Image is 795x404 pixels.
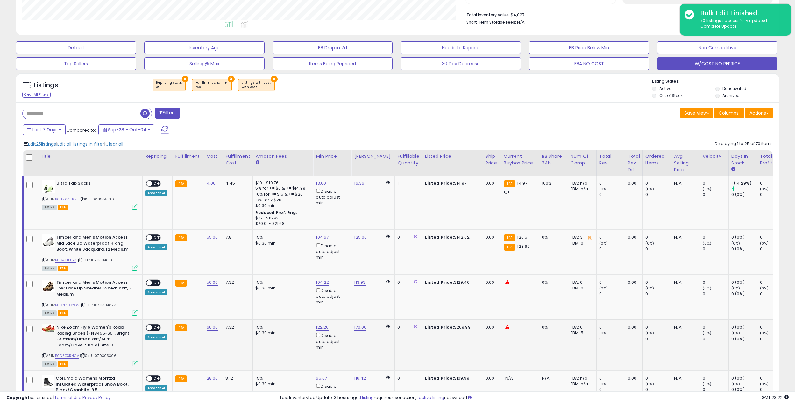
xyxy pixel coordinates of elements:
a: B0CN7HCYG2 [55,303,79,308]
div: 7.32 [225,324,248,330]
div: N/A [674,324,695,330]
div: 15% [255,375,308,381]
div: 0.00 [628,180,638,186]
small: (0%) [645,286,654,291]
span: 123.69 [517,243,530,249]
div: 0 [599,246,625,252]
b: Nike Zoom Fly 6 Women's Road Racing Shoes (FN8455-601, Bright Crimson/Lime Blast/Mint Foam/Cave P... [56,324,134,350]
div: fba [195,85,228,89]
span: OFF [152,280,162,285]
div: FBA: n/a [571,375,592,381]
div: FBM: 5 [571,330,592,336]
div: Ship Price [486,153,498,166]
div: $0.30 min [255,381,308,387]
div: N/A [674,375,695,381]
small: (0%) [760,241,769,246]
div: Displaying 1 to 25 of 70 items [715,141,773,147]
span: | SKU: 1070305306 [80,353,117,358]
div: Amazon AI [145,244,167,250]
div: 10% for >= $15 & <= $20 [255,192,308,197]
div: 0 [703,375,728,381]
div: seller snap | | [6,395,110,401]
img: 41ZFhrE1A9L._SL40_.jpg [42,324,55,332]
div: $20.01 - $21.68 [255,221,308,226]
div: Bulk Edit Finished. [696,9,786,18]
div: 0.00 [628,234,638,240]
a: 170.00 [354,324,366,331]
div: 0 [599,324,625,330]
div: 0 [703,336,728,342]
div: 100% [542,180,563,186]
div: $0.30 min [255,285,308,291]
div: | | [24,141,123,147]
div: 0 [599,234,625,240]
div: Cost [207,153,220,160]
small: (0%) [703,286,712,291]
div: 0 [760,192,786,198]
div: 8.12 [225,375,248,381]
div: 0 [645,246,671,252]
small: FBA [175,234,187,241]
div: Amazon Fees [255,153,310,160]
span: OFF [152,181,162,186]
span: FBA [58,266,68,271]
div: 0 (0%) [731,246,757,252]
div: Velocity [703,153,726,160]
span: | SKU: 1070304823 [80,303,116,308]
div: Repricing [145,153,170,160]
span: Edit all listings in filter [57,141,104,147]
div: 0 (0%) [731,336,757,342]
a: 16.36 [354,180,364,186]
small: (0%) [731,241,740,246]
span: Fulfillment channel : [195,80,228,90]
div: Total Rev. Diff. [628,153,640,173]
div: 15% [255,324,308,330]
div: 0 [599,336,625,342]
b: Timberland Men's Motion Access Low Lace Up Sneaker, Wheat Knit, 7 Medium [56,280,134,299]
span: Compared to: [67,127,96,133]
a: 65.67 [316,375,327,381]
div: $109.99 [425,375,478,381]
strong: Copyright [6,394,30,401]
div: 4.45 [225,180,248,186]
div: [PERSON_NAME] [354,153,392,160]
div: FBA: 0 [571,280,592,285]
div: Amazon AI [145,289,167,295]
a: 113.93 [354,279,366,286]
a: 125.00 [354,234,367,240]
span: Last 7 Days [32,127,58,133]
a: 50.00 [207,279,218,286]
div: 0 [760,375,786,381]
u: Complete Update [700,24,736,29]
div: Ordered Items [645,153,669,166]
small: (0%) [731,286,740,291]
div: 0 [760,336,786,342]
div: 0 [599,280,625,285]
div: with cost [242,85,271,89]
div: 0.00 [628,324,638,330]
small: FBA [504,234,515,241]
span: All listings currently available for purchase on Amazon [42,205,57,210]
button: BB Drop in 7d [273,41,393,54]
p: Listing States: [652,79,779,85]
span: FBA [58,205,68,210]
div: 0 [397,375,417,381]
div: 0 [760,234,786,240]
div: Title [40,153,140,160]
div: 0 (0%) [731,291,757,297]
div: Min Price [316,153,349,160]
a: Privacy Policy [82,394,110,401]
div: $14.97 [425,180,478,186]
div: $10 - $10.76 [255,180,308,186]
label: Deactivated [722,86,746,91]
a: B08RXVLLRR [55,197,77,202]
a: B0D4ZJLX53 [55,257,76,263]
div: 0% [542,280,563,285]
b: Short Term Storage Fees: [466,19,516,25]
b: Listed Price: [425,180,454,186]
b: Total Inventory Value: [466,12,510,17]
button: Top Sellers [16,57,136,70]
div: 15% [255,280,308,285]
div: 0 [703,291,728,297]
span: Sep-28 - Oct-04 [108,127,146,133]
